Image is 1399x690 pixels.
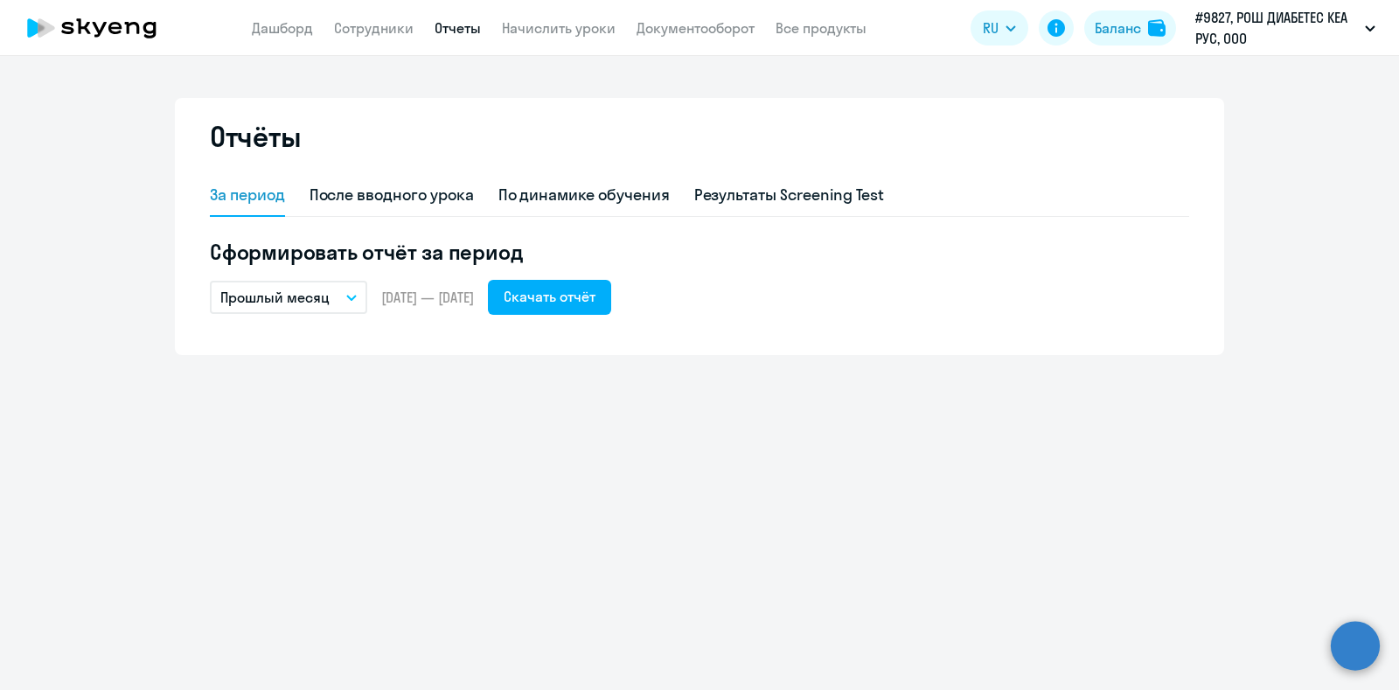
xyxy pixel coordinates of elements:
p: Прошлый месяц [220,287,330,308]
a: Все продукты [776,19,867,37]
div: Скачать отчёт [504,286,595,307]
button: RU [971,10,1028,45]
div: Результаты Screening Test [694,184,885,206]
div: По динамике обучения [498,184,670,206]
img: balance [1148,19,1166,37]
a: Начислить уроки [502,19,616,37]
div: За период [210,184,285,206]
span: [DATE] — [DATE] [381,288,474,307]
div: Баланс [1095,17,1141,38]
button: Прошлый месяц [210,281,367,314]
a: Отчеты [435,19,481,37]
a: Сотрудники [334,19,414,37]
a: Документооборот [637,19,755,37]
span: RU [983,17,999,38]
div: После вводного урока [310,184,474,206]
button: Скачать отчёт [488,280,611,315]
a: Дашборд [252,19,313,37]
h2: Отчёты [210,119,301,154]
button: Балансbalance [1084,10,1176,45]
button: #9827, РОШ ДИАБЕТЕС КЕА РУС, ООО [1187,7,1384,49]
p: #9827, РОШ ДИАБЕТЕС КЕА РУС, ООО [1195,7,1358,49]
h5: Сформировать отчёт за период [210,238,1189,266]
